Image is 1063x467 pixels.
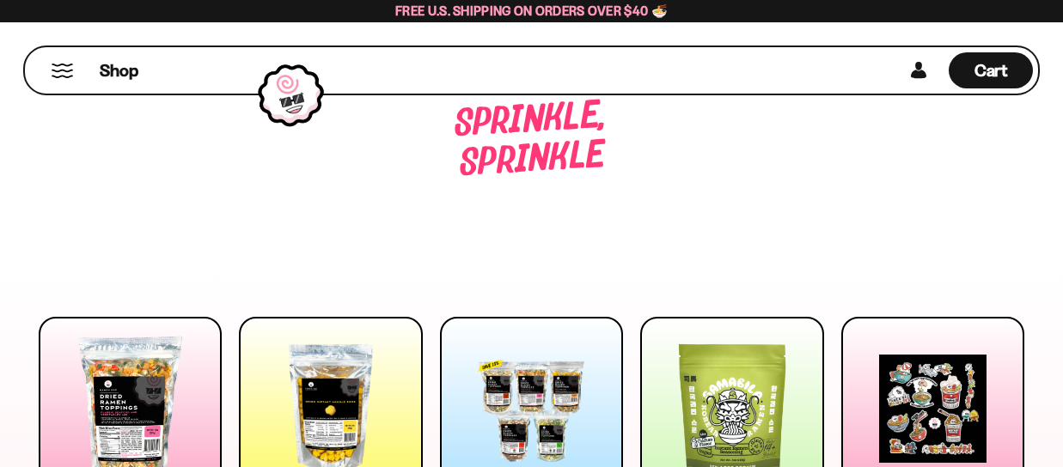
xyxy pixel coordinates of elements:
span: Cart [974,60,1008,81]
a: Cart [949,47,1033,94]
button: Mobile Menu Trigger [51,64,74,78]
span: Shop [100,59,138,82]
span: Free U.S. Shipping on Orders over $40 🍜 [395,3,668,19]
a: Shop [100,52,138,88]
